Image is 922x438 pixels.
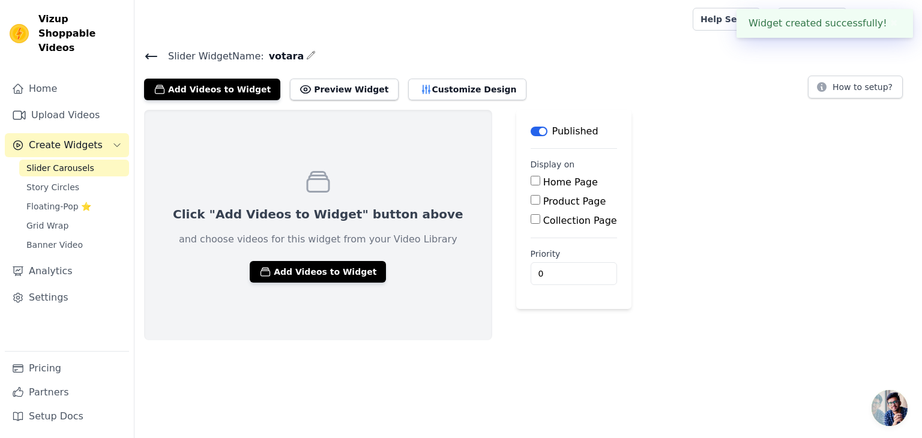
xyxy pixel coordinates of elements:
[5,380,129,404] a: Partners
[552,124,598,139] p: Published
[531,248,617,260] label: Priority
[29,138,103,152] span: Create Widgets
[543,215,617,226] label: Collection Page
[5,103,129,127] a: Upload Videos
[19,179,129,196] a: Story Circles
[543,176,598,188] label: Home Page
[26,200,91,212] span: Floating-Pop ⭐
[693,8,761,31] a: Help Setup
[5,77,129,101] a: Home
[179,232,457,247] p: and choose videos for this widget from your Video Library
[5,286,129,310] a: Settings
[872,390,908,426] a: Open chat
[5,133,129,157] button: Create Widgets
[543,196,606,207] label: Product Page
[290,79,398,100] button: Preview Widget
[38,12,124,55] span: Vizup Shoppable Videos
[250,261,386,283] button: Add Videos to Widget
[26,162,94,174] span: Slider Carousels
[5,356,129,380] a: Pricing
[876,8,912,30] p: Votara
[5,259,129,283] a: Analytics
[144,79,280,100] button: Add Videos to Widget
[306,48,316,64] div: Edit Name
[19,236,129,253] a: Banner Video
[10,24,29,43] img: Vizup
[408,79,526,100] button: Customize Design
[531,158,575,170] legend: Display on
[19,217,129,234] a: Grid Wrap
[19,198,129,215] a: Floating-Pop ⭐
[19,160,129,176] a: Slider Carousels
[5,404,129,428] a: Setup Docs
[777,8,846,31] a: Book Demo
[737,9,913,38] div: Widget created successfully!
[808,76,903,98] button: How to setup?
[808,84,903,95] a: How to setup?
[264,49,304,64] span: votara
[857,8,912,30] button: V Votara
[26,220,68,232] span: Grid Wrap
[173,206,463,223] p: Click "Add Videos to Widget" button above
[158,49,264,64] span: Slider Widget Name:
[26,181,79,193] span: Story Circles
[887,16,901,31] button: Close
[26,239,83,251] span: Banner Video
